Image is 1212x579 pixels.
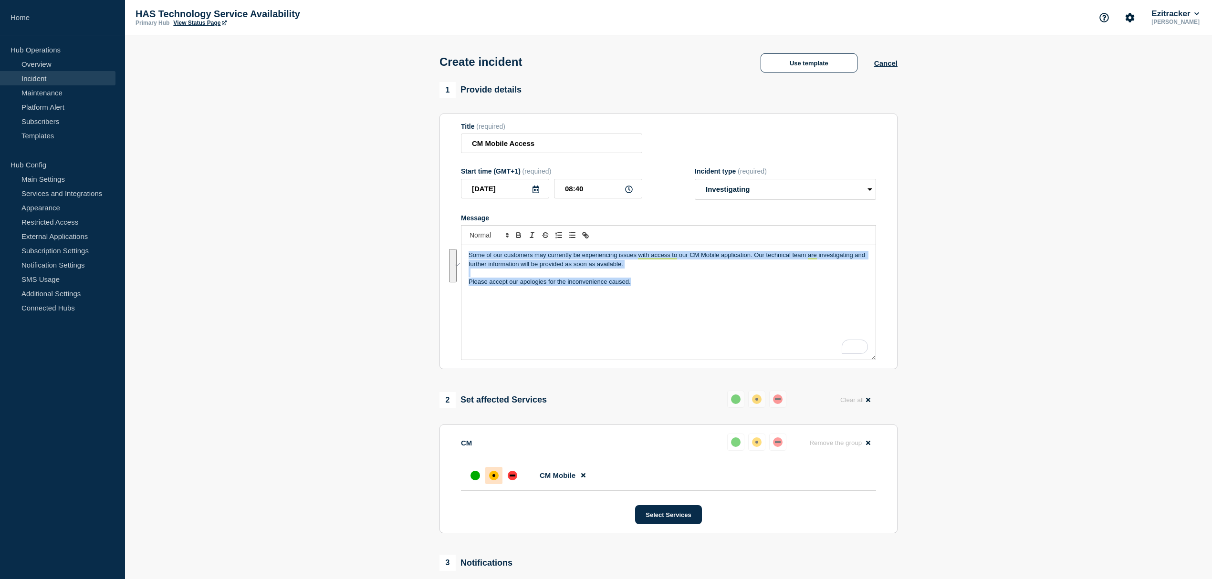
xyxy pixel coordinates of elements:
button: Toggle bulleted list [565,229,579,241]
p: CM [461,439,472,447]
div: down [773,437,783,447]
div: down [508,471,517,480]
button: Account settings [1120,8,1140,28]
p: [PERSON_NAME] [1149,19,1202,25]
div: down [773,394,783,404]
span: 3 [439,555,456,571]
button: up [727,391,744,408]
span: (required) [738,167,767,175]
button: Clear all [835,391,876,409]
button: down [769,434,786,451]
p: HAS Technology Service Availability [136,9,326,20]
div: To enrich screen reader interactions, please activate Accessibility in Grammarly extension settings [461,245,876,360]
button: Toggle ordered list [552,229,565,241]
div: up [731,437,741,447]
h1: Create incident [439,55,522,69]
p: Please accept our apologies for the inconvenience caused. [469,278,868,286]
button: Toggle link [579,229,592,241]
input: Title [461,134,642,153]
span: (required) [476,123,505,130]
a: View Status Page [173,20,226,26]
button: down [769,391,786,408]
span: 1 [439,82,456,98]
input: YYYY-MM-DD [461,179,549,198]
p: Primary Hub [136,20,169,26]
span: (required) [522,167,552,175]
input: HH:MM [554,179,642,198]
button: Toggle strikethrough text [539,229,552,241]
button: Toggle bold text [512,229,525,241]
div: Notifications [439,555,512,571]
span: 2 [439,392,456,408]
div: Message [461,214,876,222]
span: Font size [465,229,512,241]
button: Select Services [635,505,701,524]
button: Ezitracker [1149,9,1201,19]
div: affected [752,394,762,404]
span: CM Mobile [540,471,575,479]
div: Set affected Services [439,392,547,408]
span: Remove the group [809,439,862,446]
button: Cancel [874,59,898,67]
button: Use template [761,53,857,72]
button: Support [1094,8,1114,28]
div: Incident type [695,167,876,175]
div: Provide details [439,82,522,98]
button: Remove the group [804,434,876,452]
div: affected [489,471,499,480]
select: Incident type [695,179,876,200]
p: Some of our customers may currently be experiencing issues with access to our CM Mobile applicati... [469,251,868,269]
button: affected [748,391,765,408]
div: affected [752,437,762,447]
div: up [731,394,741,404]
div: Start time (GMT+1) [461,167,642,175]
button: up [727,434,744,451]
div: up [470,471,480,480]
button: affected [748,434,765,451]
button: Toggle italic text [525,229,539,241]
div: Title [461,123,642,130]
